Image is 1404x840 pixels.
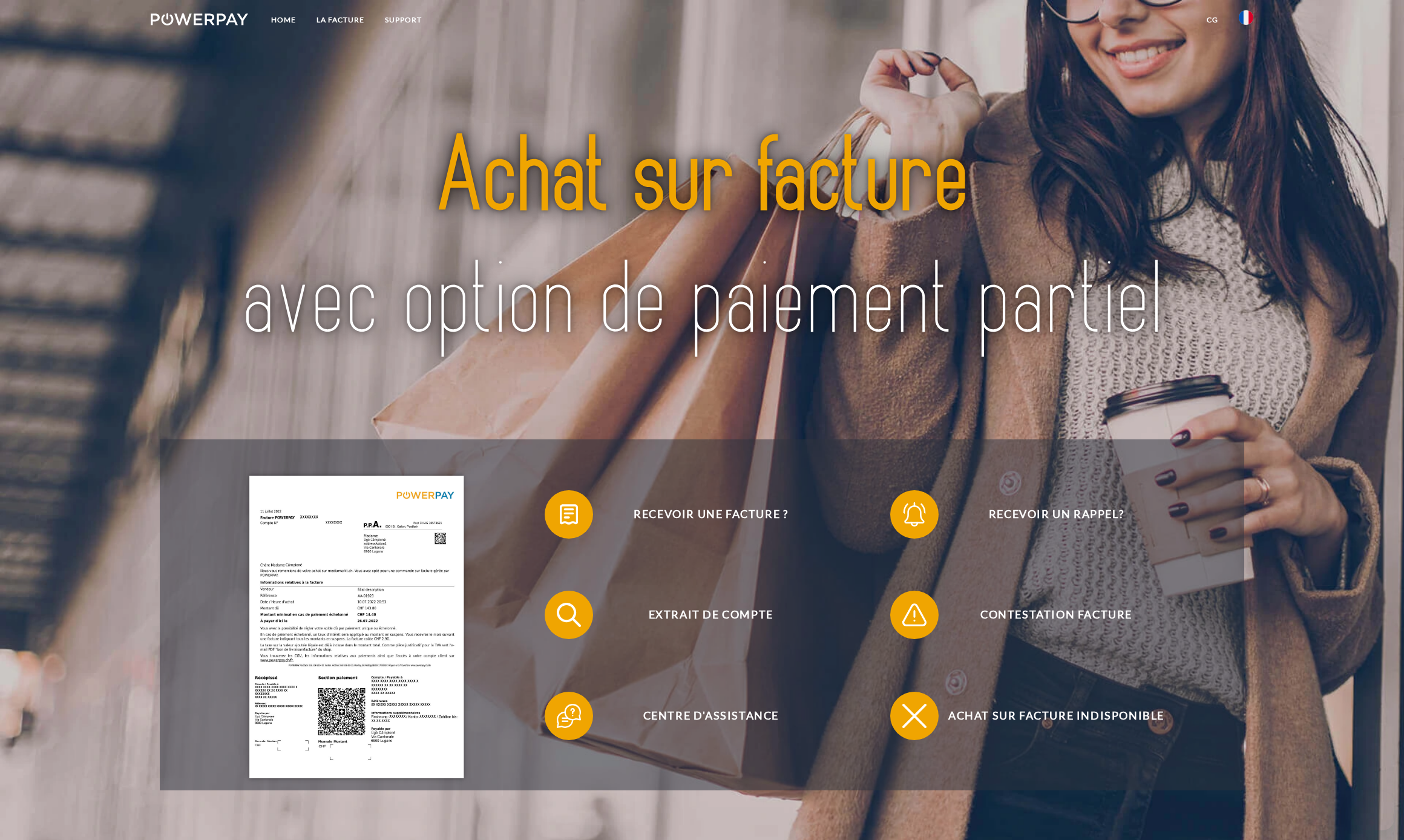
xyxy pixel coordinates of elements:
[375,9,432,31] a: Support
[563,692,859,740] span: Centre d'assistance
[908,692,1204,740] span: Achat sur facture indisponible
[223,84,1181,396] img: title-powerpay_fr.svg
[908,591,1204,639] span: Contestation Facture
[563,591,859,639] span: Extrait de compte
[306,9,375,31] a: LA FACTURE
[545,692,859,740] button: Centre d'assistance
[908,490,1204,539] span: Recevoir un rappel?
[890,490,1205,539] button: Recevoir un rappel?
[250,476,464,778] img: single_invoice_powerpay_fr.jpg
[545,490,859,539] button: Recevoir une facture ?
[1356,792,1394,830] iframe: Bouton de lancement de la fenêtre de messagerie
[899,701,930,731] img: qb_close.svg
[554,701,584,731] img: qb_help.svg
[563,490,859,539] span: Recevoir une facture ?
[1196,9,1228,31] a: CG
[554,499,584,530] img: qb_bill.svg
[899,600,930,630] img: qb_warning.svg
[151,13,248,25] img: logo-powerpay-white.svg
[1239,10,1253,25] img: fr
[890,591,1205,639] button: Contestation Facture
[890,692,1205,740] button: Achat sur facture indisponible
[545,591,859,639] button: Extrait de compte
[261,9,306,31] a: Home
[899,499,930,530] img: qb_bell.svg
[554,600,584,630] img: qb_search.svg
